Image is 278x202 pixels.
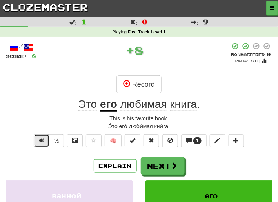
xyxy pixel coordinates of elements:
[231,52,241,57] span: 50 %
[196,138,199,144] span: 1
[230,52,272,57] div: Mastered
[67,134,83,147] button: Show image (alt+x)
[141,157,185,175] button: Next
[142,18,147,25] span: 0
[120,98,167,111] span: любимая
[6,54,27,59] span: Score:
[105,134,122,147] button: 🧠
[86,134,102,147] button: Favorite sentence (alt+f)
[117,98,200,111] span: .
[81,18,87,25] span: 1
[162,134,178,147] button: Ignore sentence (alt+i)
[144,134,159,147] button: Reset to 0% Mastered (alt+r)
[116,75,162,93] button: Record
[181,134,207,147] button: 1
[52,191,81,200] span: ванной
[205,191,218,200] span: его
[6,122,272,130] div: Э́то его́ люби́мая кни́га.
[170,98,197,111] span: книга
[32,53,36,59] span: 8
[49,134,64,147] button: ½
[135,44,144,57] span: 8
[32,134,64,151] div: Text-to-speech controls
[131,19,138,25] span: :
[69,19,76,25] span: :
[128,29,165,34] strong: Fast Track Level 1
[235,59,260,63] small: Review: [DATE]
[210,134,225,147] button: Edit sentence (alt+d)
[6,115,272,122] div: This is his favorite book.
[78,98,97,111] span: Это
[6,42,36,52] div: /
[229,134,244,147] button: Add to collection (alt+a)
[125,134,140,147] button: Set this sentence to 100% Mastered (alt+m)
[100,98,117,112] u: его
[126,42,135,58] span: +
[94,159,137,173] button: Explain
[34,134,49,147] button: Play sentence audio (ctl+space)
[203,18,209,25] span: 9
[191,19,198,25] span: :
